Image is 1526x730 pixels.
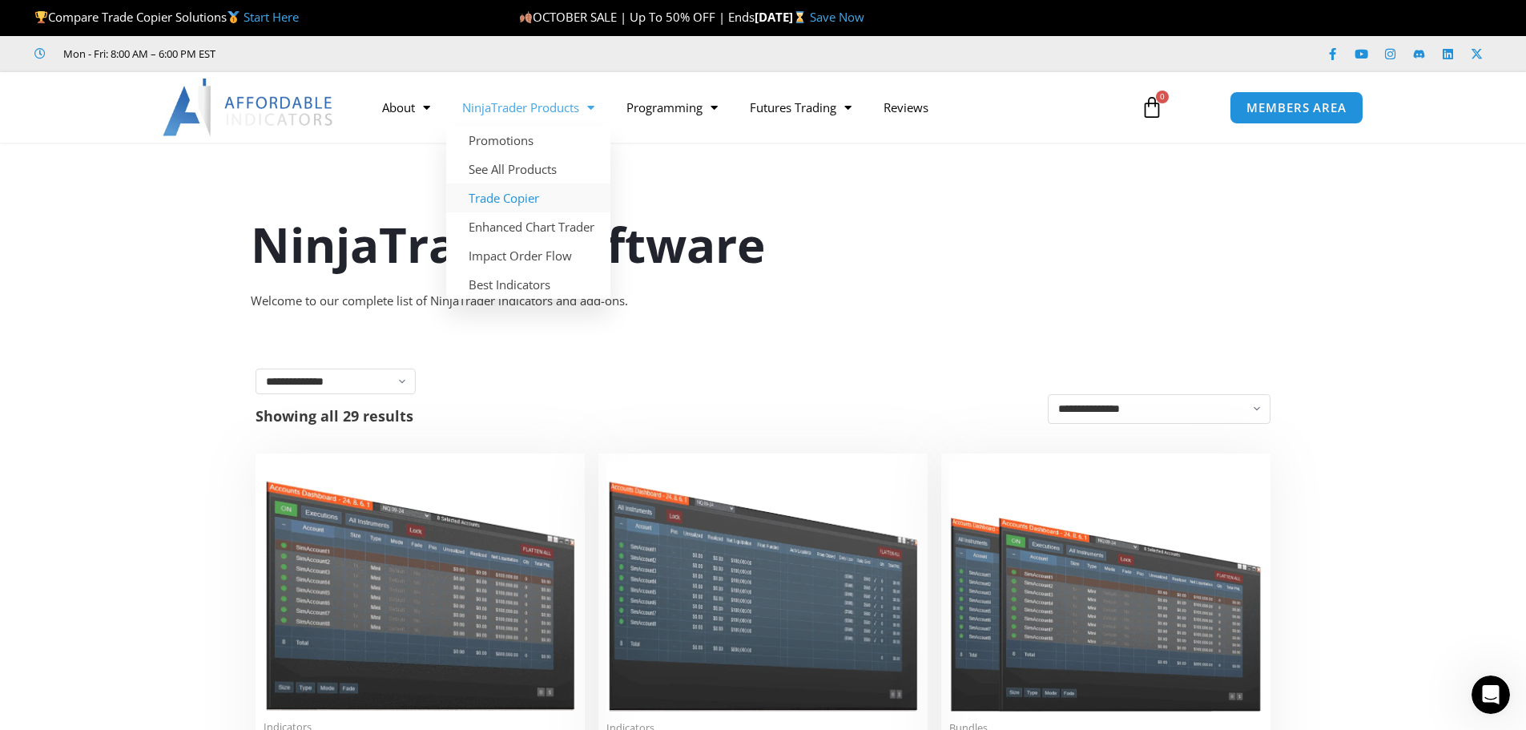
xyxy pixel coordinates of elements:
[810,9,864,25] a: Save Now
[446,184,610,212] a: Trade Copier
[1048,394,1270,424] select: Shop order
[256,409,413,423] p: Showing all 29 results
[227,11,240,23] img: 🥇
[446,270,610,299] a: Best Indicators
[366,89,446,126] a: About
[520,11,532,23] img: 🍂
[251,290,1276,313] div: Welcome to our complete list of NinjaTrader indicators and add-ons.
[606,462,920,711] img: Account Risk Manager
[264,462,577,711] img: Duplicate Account Actions
[734,89,868,126] a: Futures Trading
[35,11,47,23] img: 🏆
[59,44,215,63] span: Mon - Fri: 8:00 AM – 6:00 PM EST
[163,79,335,136] img: LogoAI | Affordable Indicators – NinjaTrader
[34,9,299,25] span: Compare Trade Copier Solutions
[446,155,610,184] a: See All Products
[1472,676,1510,714] iframe: Intercom live chat
[244,9,299,25] a: Start Here
[755,9,810,25] strong: [DATE]
[519,9,755,25] span: OCTOBER SALE | Up To 50% OFF | Ends
[251,211,1276,278] h1: NinjaTrader Software
[238,46,478,62] iframe: Customer reviews powered by Trustpilot
[949,462,1262,712] img: Accounts Dashboard Suite
[1156,91,1169,103] span: 0
[1117,84,1187,131] a: 0
[1230,91,1363,124] a: MEMBERS AREA
[446,241,610,270] a: Impact Order Flow
[446,212,610,241] a: Enhanced Chart Trader
[446,126,610,155] a: Promotions
[1246,102,1347,114] span: MEMBERS AREA
[794,11,806,23] img: ⌛
[446,89,610,126] a: NinjaTrader Products
[446,126,610,299] ul: NinjaTrader Products
[868,89,944,126] a: Reviews
[366,89,1122,126] nav: Menu
[610,89,734,126] a: Programming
